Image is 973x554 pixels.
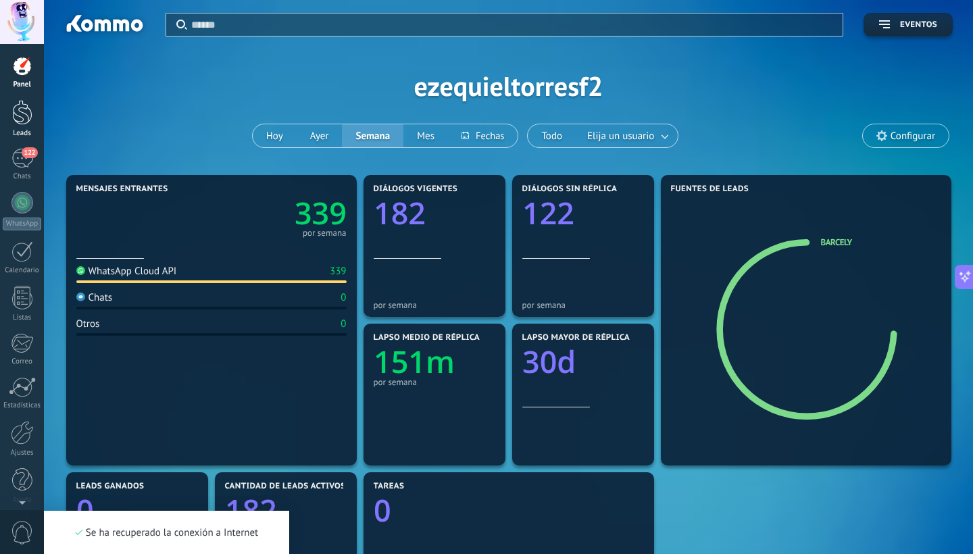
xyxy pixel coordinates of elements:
img: Chats [76,293,85,301]
span: Mensajes entrantes [76,184,168,194]
div: por semana [374,377,495,387]
span: Diálogos vigentes [374,184,458,194]
button: Fechas [448,124,518,147]
div: 0 [341,291,346,304]
div: WhatsApp [3,218,41,230]
button: Hoy [253,124,297,147]
span: Configurar [891,130,935,142]
img: WhatsApp Cloud API [76,266,85,275]
button: Ayer [297,124,343,147]
div: por semana [522,300,644,310]
span: Diálogos sin réplica [522,184,618,194]
a: BARCELY [821,236,852,248]
text: 339 [294,193,346,234]
div: Se ha recuperado la conexión a Internet [75,526,258,539]
span: Fuentes de leads [671,184,749,194]
text: 30d [522,341,576,382]
div: Otros [76,318,100,330]
div: 339 [330,265,347,278]
div: 0 [341,318,346,330]
a: 0 [374,490,644,531]
div: Ajustes [3,449,42,457]
div: Panel [3,80,42,89]
div: Chats [3,172,42,181]
span: Lapso mayor de réplica [522,333,630,343]
span: 122 [22,147,37,158]
div: Correo [3,357,42,366]
span: Cantidad de leads activos [225,482,346,491]
button: Elija un usuario [576,124,678,147]
button: Todo [528,124,576,147]
span: Elija un usuario [584,127,657,145]
span: Leads ganados [76,482,145,491]
text: 151m [374,341,455,382]
button: Mes [403,124,448,147]
a: 30d [522,341,644,382]
a: 339 [211,193,347,234]
span: Eventos [900,20,937,30]
div: Calendario [3,266,42,275]
button: Eventos [864,13,953,36]
div: Estadísticas [3,401,42,410]
div: por semana [303,230,347,236]
span: Lapso medio de réplica [374,333,480,343]
text: 182 [374,193,426,234]
button: Semana [342,124,403,147]
text: 0 [374,490,391,531]
div: Leads [3,129,42,138]
div: por semana [374,300,495,310]
text: 122 [522,193,574,234]
div: Listas [3,313,42,322]
span: Tareas [374,482,405,491]
div: Chats [76,291,113,304]
div: WhatsApp Cloud API [76,265,177,278]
